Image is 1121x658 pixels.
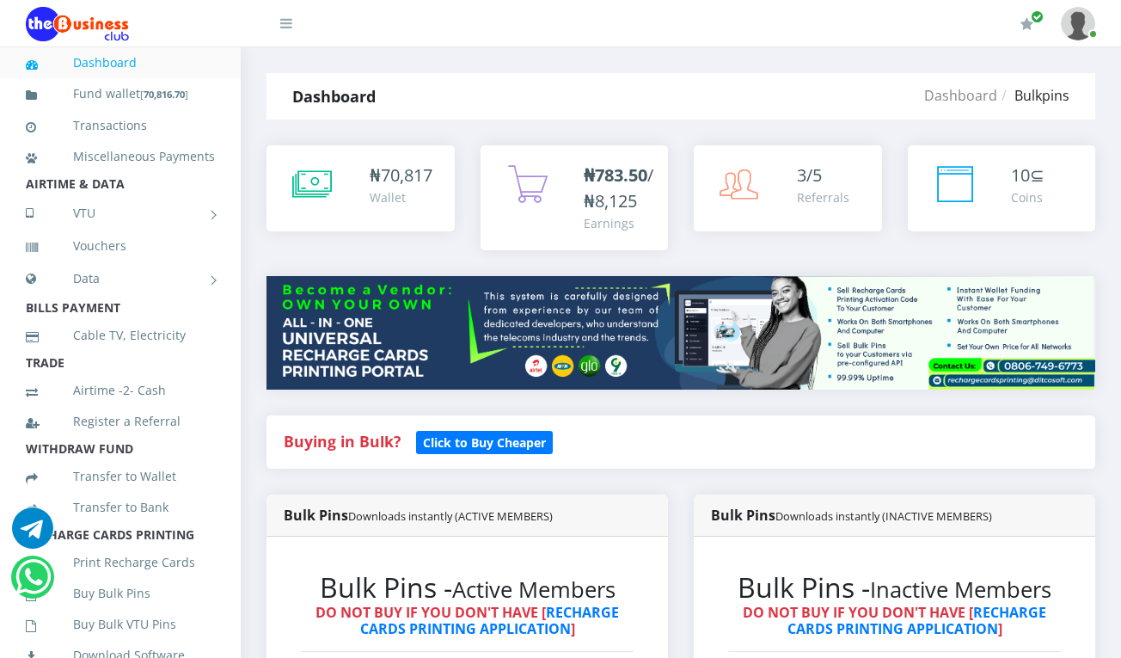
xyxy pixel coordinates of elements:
[775,508,992,524] small: Downloads instantly (INACTIVE MEMBERS)
[997,85,1069,106] li: Bulkpins
[140,88,188,101] small: [ ]
[694,145,882,231] a: 3/5 Referrals
[1011,188,1044,206] div: Coins
[381,163,432,187] span: 70,817
[728,571,1061,604] h2: Bulk Pins -
[26,137,215,176] a: Miscellaneous Payments
[12,520,53,549] a: Chat for support
[711,506,992,525] strong: Bulk Pins
[370,188,432,206] div: Wallet
[26,106,215,145] a: Transactions
[266,276,1095,390] img: multitenant_rcp.png
[26,226,215,266] a: Vouchers
[26,457,215,496] a: Transfer to Wallet
[284,431,401,452] strong: Buying in Bulk?
[360,603,620,638] a: RECHARGE CARDS PRINTING APPLICATION
[1031,10,1044,23] span: Renew/Upgrade Subscription
[26,574,215,613] a: Buy Bulk Pins
[26,74,215,114] a: Fund wallet[70,816.70]
[584,163,647,187] b: ₦783.50
[26,257,215,300] a: Data
[416,431,553,452] a: Click to Buy Cheaper
[1011,163,1030,187] span: 10
[1061,7,1095,40] img: User
[26,402,215,441] a: Register a Referral
[797,163,822,187] span: 3/5
[144,88,185,101] b: 70,816.70
[26,43,215,83] a: Dashboard
[452,575,616,605] small: Active Members
[870,575,1051,605] small: Inactive Members
[26,192,215,235] a: VTU
[284,506,553,525] strong: Bulk Pins
[584,163,653,212] span: /₦8,125
[26,371,215,410] a: Airtime -2- Cash
[266,145,455,231] a: ₦70,817 Wallet
[787,603,1047,638] a: RECHARGE CARDS PRINTING APPLICATION
[423,434,546,451] b: Click to Buy Cheaper
[743,603,1046,638] strong: DO NOT BUY IF YOU DON'T HAVE [ ]
[301,571,634,604] h2: Bulk Pins -
[26,488,215,527] a: Transfer to Bank
[315,603,619,638] strong: DO NOT BUY IF YOU DON'T HAVE [ ]
[584,214,653,232] div: Earnings
[481,145,669,250] a: ₦783.50/₦8,125 Earnings
[1020,17,1033,31] i: Renew/Upgrade Subscription
[292,86,376,107] strong: Dashboard
[348,508,553,524] small: Downloads instantly (ACTIVE MEMBERS)
[26,605,215,644] a: Buy Bulk VTU Pins
[26,7,129,41] img: Logo
[15,569,51,598] a: Chat for support
[797,188,849,206] div: Referrals
[1011,163,1044,188] div: ⊆
[26,316,215,355] a: Cable TV, Electricity
[26,543,215,582] a: Print Recharge Cards
[924,86,997,105] a: Dashboard
[370,163,432,188] div: ₦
